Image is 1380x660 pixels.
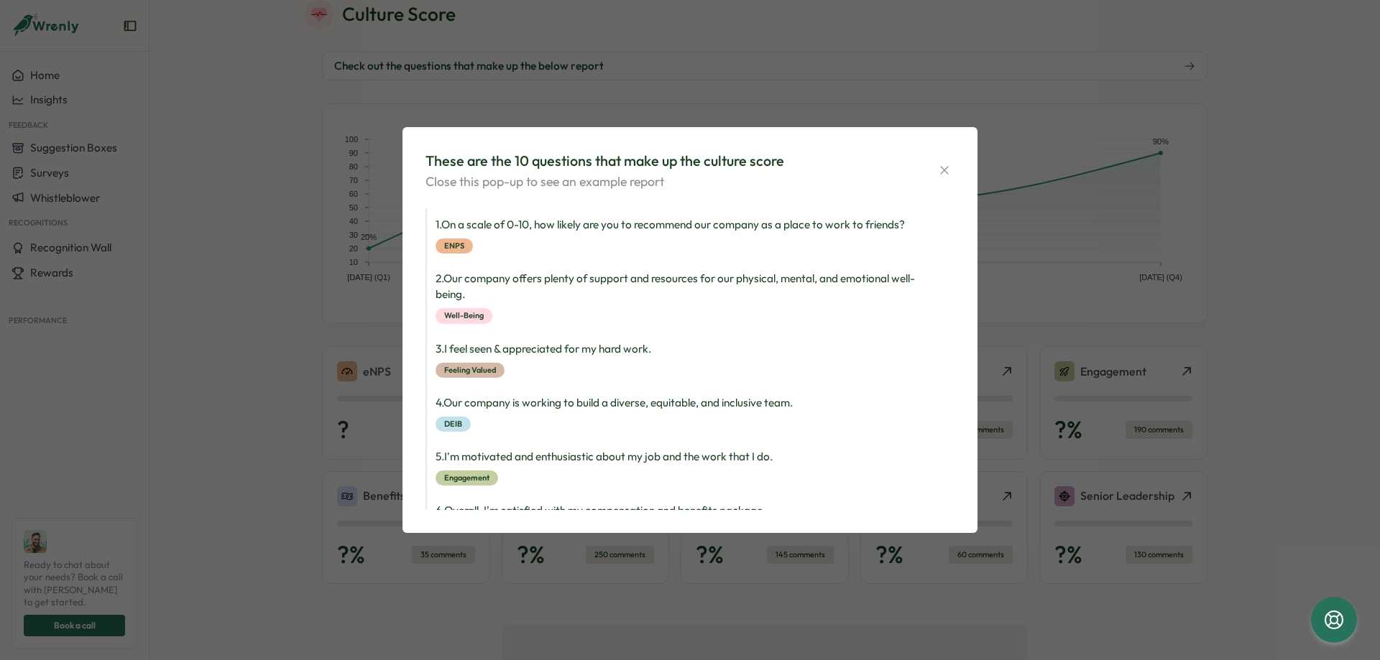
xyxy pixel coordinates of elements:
div: Feeling Valued [436,363,505,378]
span: Close this pop-up to see an example report [425,172,784,191]
p: 4 . Our company is working to build a diverse, equitable, and inclusive team. [436,395,793,411]
div: eNPS [436,238,473,254]
p: 6 . Overall, I'm satisfied with my compensation and benefits package. [436,503,765,519]
div: DEIB [436,417,471,432]
p: 1 . On a scale of 0-10, how likely are you to recommend our company as a place to work to friends? [436,217,905,233]
div: Well-being [436,308,492,323]
p: 5 . I'm motivated and enthusiastic about my job and the work that I do. [436,449,773,465]
p: 3 . I feel seen & appreciated for my hard work. [436,341,651,357]
p: 2 . Our company offers plenty of support and resources for our physical, mental, and emotional we... [436,271,934,302]
div: Engagement [436,470,498,485]
span: These are the 10 questions that make up the culture score [425,150,784,172]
